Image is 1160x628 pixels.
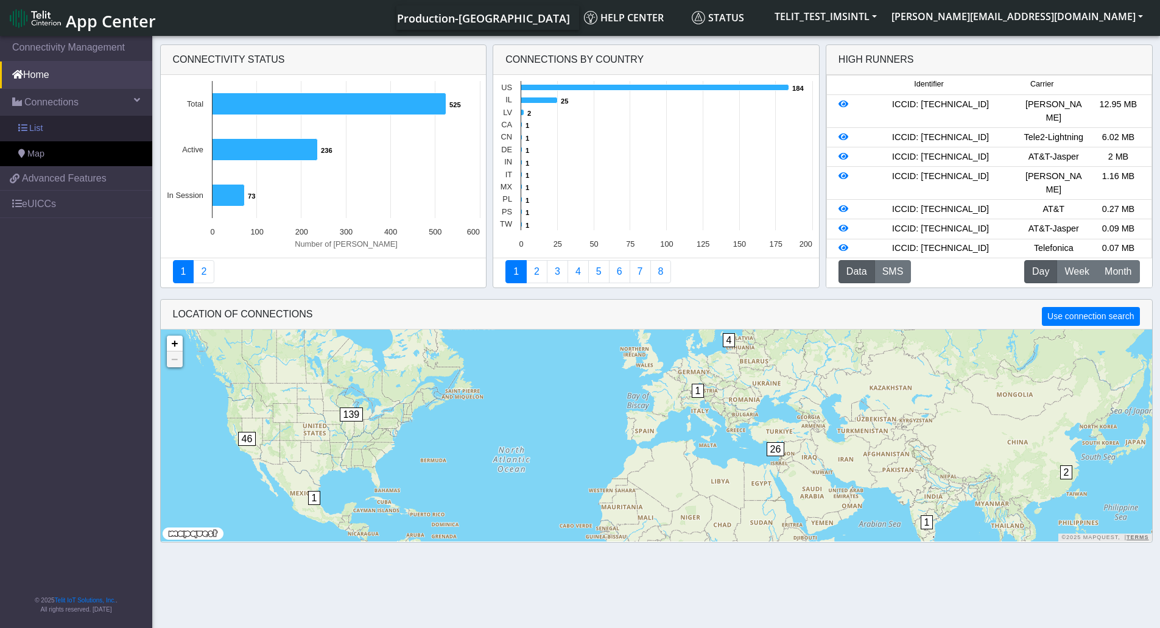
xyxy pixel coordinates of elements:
[584,11,664,24] span: Help center
[526,222,529,229] text: 1
[874,260,912,283] button: SMS
[161,300,1152,330] div: LOCATION OF CONNECTIONS
[1060,465,1073,479] span: 2
[167,191,203,200] text: In Session
[547,260,568,283] a: Usage per Country
[723,333,736,347] span: 4
[800,239,812,249] text: 200
[767,5,884,27] button: TELIT_TEST_IMSINTL
[173,260,194,283] a: Connectivity status
[526,172,529,179] text: 1
[860,170,1021,196] div: ICCID: [TECHNICAL_ID]
[767,442,785,456] span: 26
[10,9,61,28] img: logo-telit-cinterion-gw-new.png
[1086,131,1150,144] div: 6.02 MB
[505,260,807,283] nav: Summary paging
[22,171,107,186] span: Advanced Features
[24,95,79,110] span: Connections
[1021,131,1086,144] div: Tele2-Lightning
[838,260,875,283] button: Data
[590,239,599,249] text: 50
[308,491,320,527] div: 1
[630,260,651,283] a: Zero Session
[1042,307,1139,326] button: Use connection search
[500,219,513,228] text: TW
[1021,203,1086,216] div: AT&T
[1105,264,1131,279] span: Month
[1021,150,1086,164] div: AT&T-Jasper
[1086,150,1150,164] div: 2 MB
[1086,170,1150,196] div: 1.16 MB
[340,407,364,422] span: 139
[339,227,352,236] text: 300
[526,197,529,204] text: 1
[1021,222,1086,236] div: AT&T-Jasper
[884,5,1150,27] button: [PERSON_NAME][EMAIL_ADDRESS][DOMAIN_NAME]
[692,384,704,420] div: 1
[1056,260,1097,283] button: Week
[1021,242,1086,255] div: Telefonica
[526,122,529,129] text: 1
[501,83,512,92] text: US
[27,147,44,161] span: Map
[1097,260,1139,283] button: Month
[493,45,819,75] div: Connections By Country
[501,182,513,191] text: MX
[501,132,512,141] text: CN
[503,194,513,203] text: PL
[161,45,487,75] div: Connectivity status
[921,515,933,552] div: 1
[238,432,256,446] span: 46
[1127,534,1149,540] a: Terms
[66,10,156,32] span: App Center
[10,5,154,31] a: App Center
[503,108,512,117] text: LV
[505,170,513,179] text: IT
[526,147,529,154] text: 1
[526,260,547,283] a: Carrier
[182,145,203,154] text: Active
[186,99,203,108] text: Total
[167,336,183,351] a: Zoom in
[860,222,1021,236] div: ICCID: [TECHNICAL_ID]
[295,227,308,236] text: 200
[308,491,321,505] span: 1
[561,97,568,105] text: 25
[505,95,512,104] text: IL
[838,52,914,67] div: High Runners
[792,85,804,92] text: 184
[860,150,1021,164] div: ICCID: [TECHNICAL_ID]
[660,239,673,249] text: 100
[321,147,332,154] text: 236
[397,11,570,26] span: Production-[GEOGRAPHIC_DATA]
[173,260,474,283] nav: Summary paging
[1021,98,1086,124] div: [PERSON_NAME]
[526,160,529,167] text: 1
[568,260,589,283] a: Connections By Carrier
[650,260,672,283] a: Not Connected for 30 days
[29,122,43,135] span: List
[1086,203,1150,216] div: 0.27 MB
[449,101,461,108] text: 525
[526,209,529,216] text: 1
[210,227,214,236] text: 0
[466,227,479,236] text: 600
[502,207,512,216] text: PS
[1021,170,1086,196] div: [PERSON_NAME]
[501,120,512,129] text: CA
[384,227,396,236] text: 400
[692,11,744,24] span: Status
[1024,260,1057,283] button: Day
[1086,98,1150,124] div: 12.95 MB
[860,203,1021,216] div: ICCID: [TECHNICAL_ID]
[193,260,214,283] a: Deployment status
[505,260,527,283] a: Connections By Country
[687,5,767,30] a: Status
[921,515,933,529] span: 1
[526,135,529,142] text: 1
[248,192,255,200] text: 73
[554,239,562,249] text: 25
[579,5,687,30] a: Help center
[396,5,569,30] a: Your current platform instance
[429,227,441,236] text: 500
